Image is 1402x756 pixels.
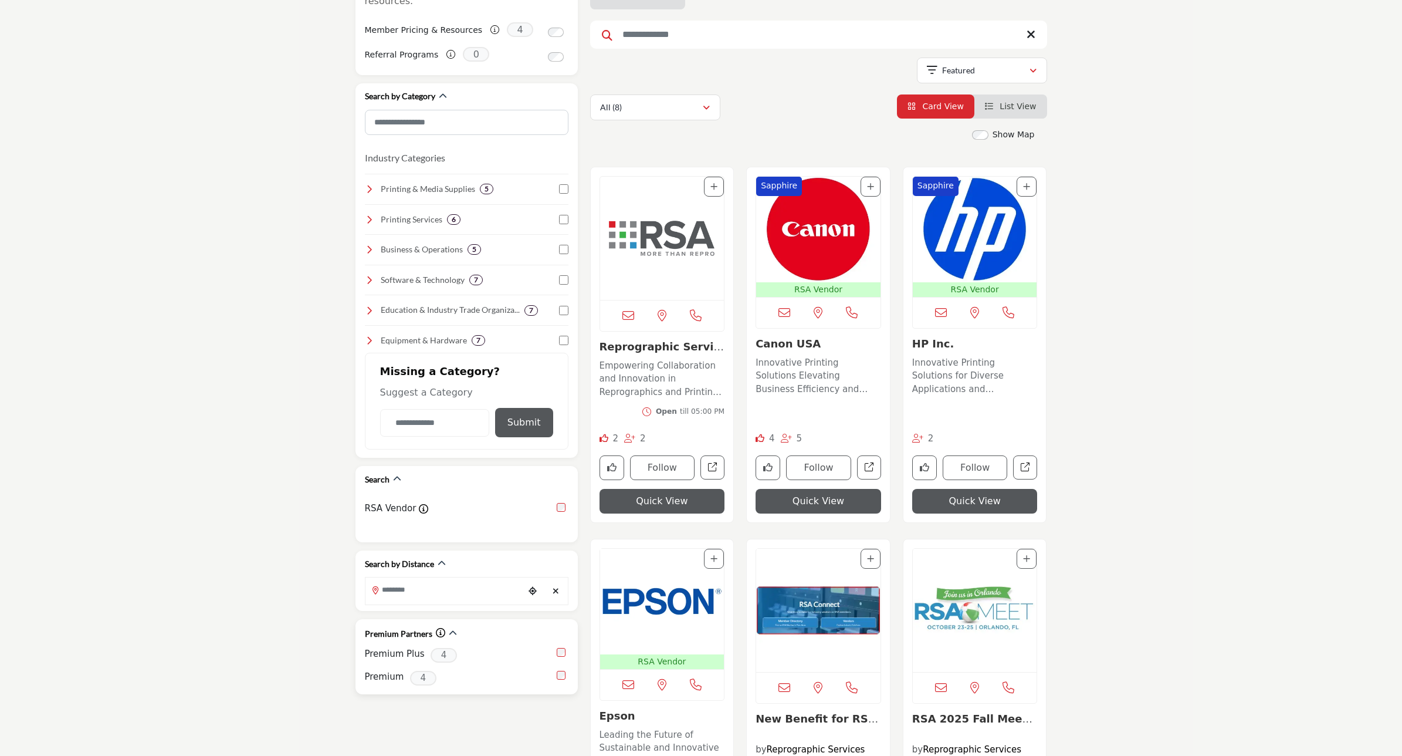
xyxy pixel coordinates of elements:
input: Select Education & Industry Trade Organizations checkbox [559,306,568,315]
a: Innovative Printing Solutions for Diverse Applications and Exceptional Results Operating at the f... [912,353,1038,396]
img: Reprographic Services Association (RSA) [600,177,724,300]
p: Innovative Printing Solutions for Diverse Applications and Exceptional Results Operating at the f... [912,356,1038,396]
div: Followers [624,432,646,446]
button: Industry Categories [365,151,445,165]
button: Opentill 05:00 PM [642,406,724,417]
img: Epson [600,549,724,654]
h2: Missing a Category? [380,365,553,386]
h2: Premium Partners [365,628,432,640]
a: Add To List For Product [1023,554,1030,563]
h4: Software & Technology: Advanced software and digital tools for print management, automation, and ... [381,274,465,286]
a: Open Listing in new tab [756,549,881,672]
input: Select Equipment & Hardware checkbox [559,336,568,345]
label: Premium Plus [365,647,425,661]
p: Featured [942,65,975,76]
div: Followers [781,432,802,446]
i: Likes [756,434,764,443]
span: 0 [463,47,489,62]
input: Select Printing & Media Supplies checkbox [559,184,568,194]
input: Switch to Member Pricing & Resources [548,28,564,37]
div: Clear search location [547,579,565,604]
li: Card View [897,95,974,119]
h3: RSA 2025 Fall Meeting [912,713,1038,725]
input: RSA Vendor checkbox [557,503,565,512]
div: 5 Results For Printing & Media Supplies [480,184,493,194]
label: Member Pricing & Resources [365,20,483,41]
p: Sapphire [917,180,954,192]
button: Like company [912,455,937,480]
input: select Premium checkbox [557,671,565,680]
i: Likes [600,434,608,443]
b: 6 [452,215,456,224]
div: Followers [912,432,934,446]
a: Add To List For Product [867,554,874,563]
label: Referral Programs [365,45,439,65]
a: Open Listing in new tab [600,549,724,669]
span: 2 [928,433,934,444]
p: RSA Vendor [915,283,1035,296]
span: Open [656,407,677,416]
input: Select Printing Services checkbox [559,215,568,224]
button: Follow [786,455,851,480]
h2: Search by Category [365,90,435,102]
img: RSA 2025 Fall Meeting [913,549,1037,672]
span: Suggest a Category [380,387,473,398]
a: Information about Premium Partners [436,627,445,639]
button: Quick View [756,489,881,514]
input: Category Name [380,409,489,437]
div: till 05:00 PM [656,406,724,417]
button: Quick View [600,489,725,514]
a: Open hp-inc in new tab [1013,455,1037,480]
button: All (8) [590,95,720,120]
span: 4 [410,671,436,686]
h3: Epson [600,710,725,723]
button: Submit [495,408,553,437]
input: Search Location [365,579,524,602]
img: HP Inc. [913,177,1037,282]
button: Follow [630,455,695,480]
button: Follow [943,455,1008,480]
a: Empowering Collaboration and Innovation in Reprographics and Printing Across [GEOGRAPHIC_DATA] In... [600,356,725,399]
h4: Business & Operations: Essential resources for financial management, marketing, and operations to... [381,244,463,255]
h4: Printing & Media Supplies: A wide range of high-quality paper, films, inks, and specialty materia... [381,183,475,195]
input: Search Category [365,110,568,135]
span: 4 [431,648,457,663]
input: Select Software & Technology checkbox [559,275,568,285]
span: 4 [769,433,775,444]
p: All (8) [600,102,622,113]
a: Add To List [710,182,717,191]
b: 7 [529,306,533,315]
div: 7 Results For Software & Technology [469,275,483,285]
li: List View [974,95,1047,119]
input: Search Keyword [590,21,1047,49]
label: Show Map [993,129,1035,141]
div: 5 Results For Business & Operations [468,244,481,255]
a: Innovative Printing Solutions Elevating Business Efficiency and Connectivity With a strong footho... [756,353,881,396]
span: 5 [797,433,802,444]
button: Featured [917,58,1047,83]
button: Like company [600,455,624,480]
a: Add To List [867,182,874,191]
b: 7 [474,276,478,284]
h2: Search [365,474,390,485]
input: Switch to Referral Programs [548,52,564,62]
div: 7 Results For Education & Industry Trade Organizations [524,305,538,316]
a: View List [985,102,1037,111]
a: Open Listing in new tab [600,177,724,300]
span: 4 [507,22,533,37]
b: 7 [476,336,480,345]
a: View Card [907,102,964,111]
h2: Search by Distance [365,558,434,570]
a: Open Listing in new tab [913,177,1037,297]
a: Open Listing in new tab [913,549,1037,672]
div: Choose your current location [524,579,541,604]
img: New Benefit for RSA Vendors and Suppliers: RSA Connect [756,549,881,672]
input: select Premium Plus checkbox [557,648,565,657]
a: Open Listing in new tab [756,177,881,297]
h4: Education & Industry Trade Organizations: Connect with industry leaders, trade groups, and profes... [381,304,520,316]
label: Premium [365,670,404,684]
h4: Equipment & Hardware : Top-quality printers, copiers, and finishing equipment to enhance efficien... [381,335,467,346]
span: 2 [640,433,646,444]
b: 5 [472,245,476,254]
